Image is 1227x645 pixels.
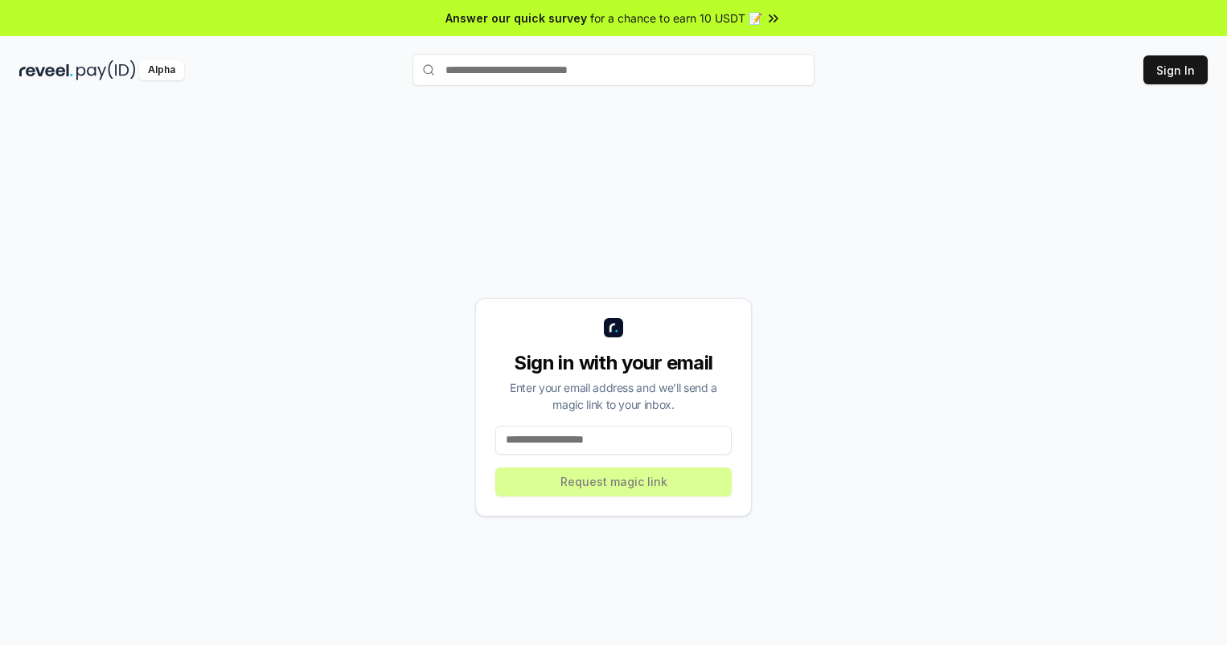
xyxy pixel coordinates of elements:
div: Enter your email address and we’ll send a magic link to your inbox. [495,379,732,413]
button: Sign In [1143,55,1208,84]
img: reveel_dark [19,60,73,80]
div: Alpha [139,60,184,80]
img: logo_small [604,318,623,337]
span: Answer our quick survey [445,10,587,27]
span: for a chance to earn 10 USDT 📝 [590,10,762,27]
div: Sign in with your email [495,350,732,376]
img: pay_id [76,60,136,80]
